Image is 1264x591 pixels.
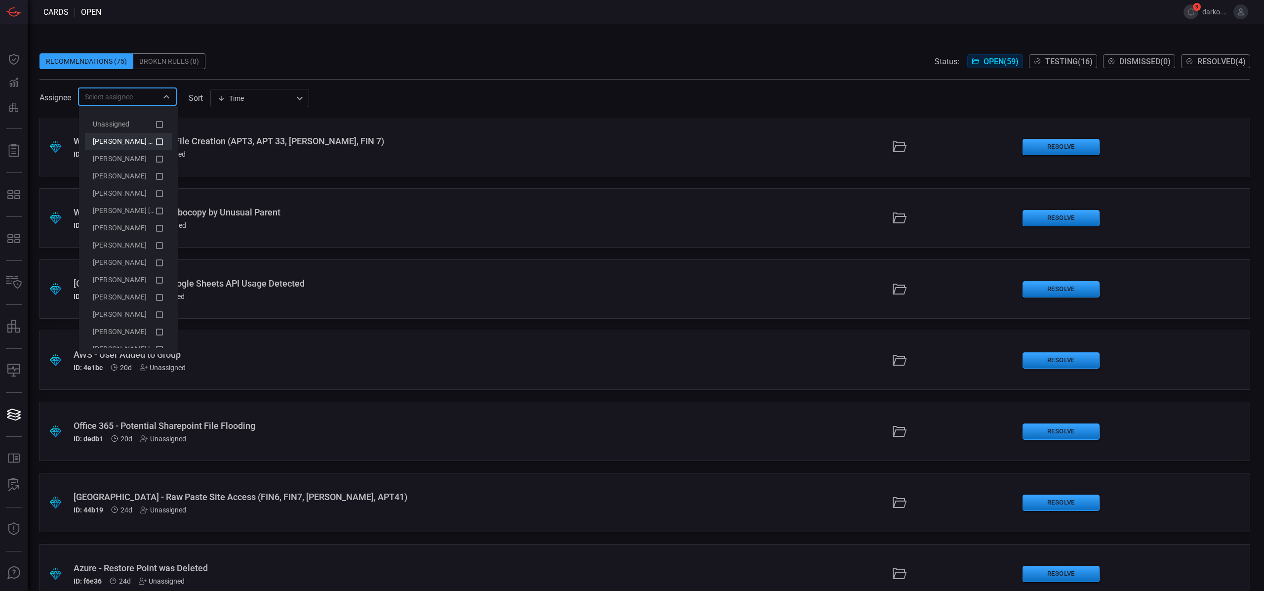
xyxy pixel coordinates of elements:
button: Ask Us A Question [2,561,26,585]
button: Close [159,90,173,104]
span: Assignee [39,93,71,102]
div: Palo Alto - Raw Paste Site Access (FIN6, FIN7, Rocke, APT41) [74,492,545,502]
button: Resolve [1023,566,1100,582]
li: Marcellinus Chua [85,271,172,289]
span: Sep 10, 2025 1:50 PM [120,506,132,514]
div: Unassigned [140,364,186,372]
span: [PERSON_NAME] [93,276,147,284]
span: [PERSON_NAME] [93,310,147,318]
span: [PERSON_NAME] [93,258,147,266]
button: Inventory [2,271,26,295]
li: Ilija Ivanovic [85,219,172,237]
li: Brandon Gagliardi [85,150,172,168]
div: AWS - User Added to Group [74,349,545,360]
span: Cards [43,7,69,17]
button: Preventions [2,95,26,119]
button: Resolve [1023,423,1100,440]
button: Resolve [1023,139,1100,155]
button: Testing(16) [1029,54,1097,68]
button: Dashboard [2,47,26,71]
span: [PERSON_NAME] [93,155,147,163]
span: [PERSON_NAME] [93,241,147,249]
li: Darko Blagojevic (Myself) [85,133,172,150]
span: [PERSON_NAME] [93,172,147,180]
div: Recommendations (75) [39,53,133,69]
button: Open(59) [967,54,1023,68]
span: [PERSON_NAME] [93,293,147,301]
h5: ID: dedb1 [74,435,103,443]
li: Kegan Vennard [85,254,172,271]
button: Resolve [1023,352,1100,369]
h5: ID: f6e36 [74,577,102,585]
li: Djordje Dosic [85,185,172,202]
span: Testing ( 16 ) [1045,57,1093,66]
span: Open ( 59 ) [984,57,1019,66]
button: MITRE - Exposures [2,183,26,207]
span: [PERSON_NAME] [PERSON_NAME] [93,345,202,353]
button: Resolve [1023,281,1100,297]
li: Bryan Stevens [85,168,172,185]
li: Unassigned [85,116,172,133]
label: sort [189,93,203,103]
div: Time [217,93,293,103]
h5: ID: 23c13 [74,150,103,158]
li: Ognjen Milosavljevic [85,289,172,306]
button: ALERT ANALYSIS [2,473,26,497]
h5: ID: 1a6f0 [74,293,102,300]
button: Resolved(4) [1181,54,1250,68]
span: [PERSON_NAME] [93,224,147,232]
li: Sai Naga Subrahmanyam Batchu [85,340,172,358]
span: open [81,7,101,17]
li: Russell Walker [85,323,172,340]
button: Compliance Monitoring [2,359,26,382]
span: Sep 10, 2025 1:49 PM [119,577,131,585]
li: Gurpreet Singh Khurana [85,202,172,219]
span: [PERSON_NAME] [PERSON_NAME] [93,207,202,214]
span: Resolved ( 4 ) [1197,57,1246,66]
h5: ID: 90863 [74,221,103,229]
button: Resolve [1023,210,1100,226]
span: [PERSON_NAME] (Myself) [93,137,174,145]
button: assets [2,315,26,338]
h5: ID: 44b19 [74,506,103,514]
button: Dismissed(0) [1103,54,1175,68]
div: Unassigned [140,435,186,443]
div: Broken Rules (8) [133,53,205,69]
div: Unassigned [139,577,185,585]
button: Detections [2,71,26,95]
button: Reports [2,139,26,163]
div: Palo Alto - Google Sheets API Usage Detected [74,278,545,289]
button: 3 [1184,4,1198,19]
span: Status: [935,57,959,66]
div: Azure - Restore Point was Deleted [74,563,545,573]
h5: ID: 4e1bc [74,364,103,372]
button: Cards [2,403,26,426]
div: Windows - Execution of Robocopy by Unusual Parent [74,207,545,217]
button: MITRE - Detection Posture [2,227,26,251]
div: Office 365 - Potential Sharepoint File Flooding [74,421,545,431]
div: Unassigned [140,506,186,514]
div: Windows - Startup Folder File Creation (APT3, APT 33, Confucius, FIN 7) [74,136,545,146]
button: Resolve [1023,495,1100,511]
input: Select assignee [81,90,158,103]
span: Sep 14, 2025 12:15 PM [120,435,132,443]
span: [PERSON_NAME] [93,328,147,336]
span: Unassigned [93,120,130,128]
button: Threat Intelligence [2,517,26,541]
span: darko.blagojevic [1202,8,1229,16]
li: Joseph Vossler [85,237,172,254]
span: Dismissed ( 0 ) [1119,57,1171,66]
span: [PERSON_NAME] [93,189,147,197]
span: Sep 14, 2025 12:15 PM [120,364,132,372]
li: Richard Newman [85,306,172,323]
span: 3 [1193,3,1201,11]
button: Rule Catalog [2,447,26,470]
